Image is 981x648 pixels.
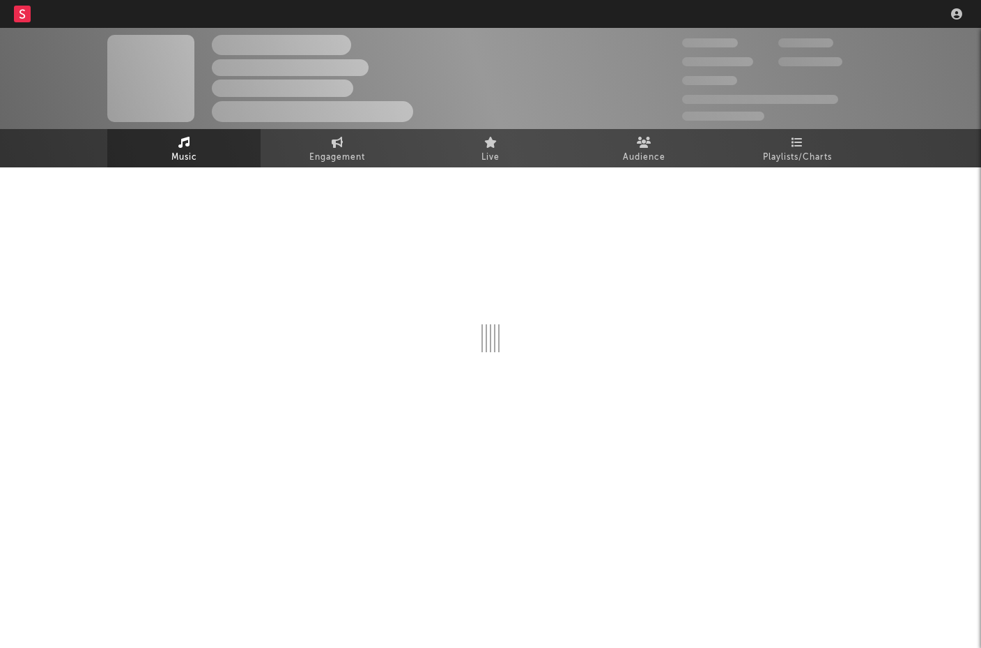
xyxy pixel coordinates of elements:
span: 100,000 [682,76,737,85]
a: Playlists/Charts [720,129,874,167]
a: Engagement [261,129,414,167]
span: 1,000,000 [778,57,842,66]
span: Engagement [309,149,365,166]
span: Playlists/Charts [763,149,832,166]
span: Audience [623,149,665,166]
span: 50,000,000 [682,57,753,66]
a: Live [414,129,567,167]
span: 300,000 [682,38,738,47]
span: 100,000 [778,38,833,47]
a: Music [107,129,261,167]
span: Jump Score: 85.0 [682,112,764,121]
span: Live [481,149,500,166]
span: 50,000,000 Monthly Listeners [682,95,838,104]
span: Music [171,149,197,166]
a: Audience [567,129,720,167]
